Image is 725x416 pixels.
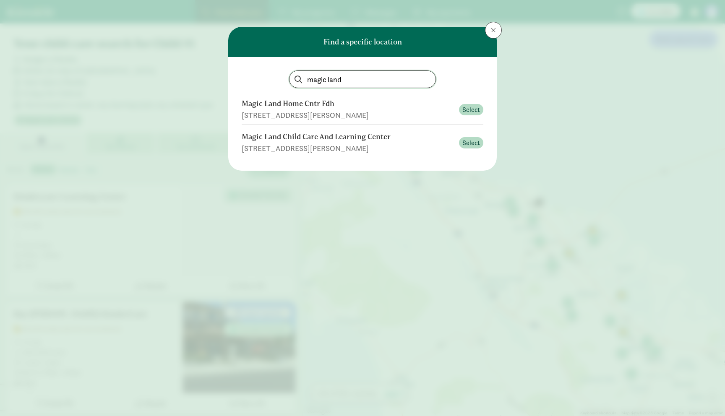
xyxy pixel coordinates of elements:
[462,138,480,148] span: Select
[242,95,483,125] button: Magic Land Home Cntr Fdh [STREET_ADDRESS][PERSON_NAME] Select
[242,143,454,154] div: [STREET_ADDRESS][PERSON_NAME]
[242,109,454,121] div: [STREET_ADDRESS][PERSON_NAME]
[289,71,436,88] input: Find by name or address
[459,104,483,116] button: Select
[242,128,483,157] button: Magic Land Child Care And Learning Center [STREET_ADDRESS][PERSON_NAME] Select
[459,137,483,149] button: Select
[242,131,454,143] div: Magic Land Child Care And Learning Center
[323,38,402,46] h6: Find a specific location
[242,98,454,109] div: Magic Land Home Cntr Fdh
[462,105,480,115] span: Select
